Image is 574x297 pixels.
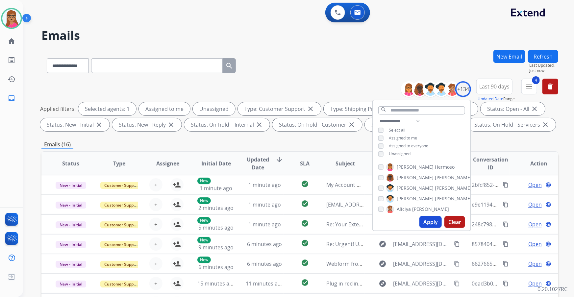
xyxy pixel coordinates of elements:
span: 66276652-2657-4391-99aa-ae5bc7862b7e [472,260,573,267]
p: New [197,257,211,263]
button: 4 [521,79,537,94]
span: Just now [529,68,558,73]
span: 11 minutes ago [246,280,284,287]
span: Plug in recliner get hot [327,280,383,287]
mat-icon: content_copy [503,281,509,286]
mat-icon: person_add [173,260,181,268]
button: + [149,277,162,290]
span: 6 minutes ago [198,263,234,271]
mat-icon: content_copy [503,182,509,188]
div: +134 [455,81,471,97]
span: Customer Support [100,281,143,287]
p: Applied filters: [40,105,76,113]
mat-icon: close [541,121,549,129]
mat-icon: check_circle [301,279,309,286]
mat-icon: close [167,121,175,129]
th: Action [510,152,558,175]
span: Hermoso [435,164,455,170]
span: + [154,240,157,248]
mat-icon: list_alt [8,56,15,64]
span: My Account Order Details [DOMAIN_NAME] [327,181,433,188]
span: 1 minute ago [248,181,281,188]
div: Unassigned [193,102,235,115]
button: Refresh [528,50,558,63]
span: Type [113,160,125,167]
div: Type: Shipping Protection [324,102,410,115]
button: + [149,178,162,191]
mat-icon: person_add [173,201,181,209]
mat-icon: close [255,121,263,129]
mat-icon: menu [525,83,533,90]
mat-icon: close [307,105,314,113]
span: [PERSON_NAME] [435,195,472,202]
button: New Email [493,50,525,63]
mat-icon: person_add [173,220,181,228]
span: e9e11948-eb22-4d90-82cb-9d0c73de04e3 [472,201,574,208]
span: Open [528,280,542,287]
span: Initial Date [201,160,231,167]
span: Open [528,220,542,228]
span: 1 minute ago [248,201,281,208]
p: New [197,178,211,184]
div: Status: New - Initial [40,118,110,131]
button: Updated Date [478,96,503,102]
span: + [154,260,157,268]
span: Conversation ID [472,156,509,171]
span: Updated Date [246,156,270,171]
span: 248c7984-dce0-4016-b496-3098baf6ae01 [472,221,572,228]
p: New [197,237,211,243]
span: 2 minutes ago [198,204,234,211]
span: Open [528,240,542,248]
mat-icon: language [545,241,551,247]
mat-icon: check_circle [301,219,309,227]
span: 5 minutes ago [198,224,234,231]
span: Open [528,260,542,268]
span: Customer Support [100,261,143,268]
span: Last 90 days [479,85,510,88]
span: + [154,280,157,287]
span: [PERSON_NAME] [435,174,472,181]
div: Status: On-hold – Internal [184,118,270,131]
mat-icon: content_copy [503,202,509,208]
mat-icon: content_copy [503,221,509,227]
div: Status: On Hold - Pending Parts [365,118,465,131]
span: 1 minute ago [200,185,232,192]
span: 6 minutes ago [247,240,282,248]
span: Range [478,96,515,102]
mat-icon: person_add [173,240,181,248]
mat-icon: search [225,62,233,70]
span: Open [528,201,542,209]
span: Re: Urgent! Upload photos to continue your claim [327,240,450,248]
button: Last 90 days [476,79,512,94]
span: + [154,220,157,228]
mat-icon: content_copy [454,261,460,267]
div: Status: Open - All [481,102,545,115]
span: Customer Support [100,241,143,248]
mat-icon: inbox [8,94,15,102]
span: Assignee [156,160,179,167]
mat-icon: language [545,281,551,286]
mat-icon: person_add [173,181,181,189]
mat-icon: content_copy [503,261,509,267]
button: + [149,237,162,251]
span: Re: Your Extend claim is being reviewed [327,221,424,228]
mat-icon: check_circle [301,180,309,188]
span: [PERSON_NAME] [397,174,434,181]
span: 6 minutes ago [247,260,282,267]
span: + [154,201,157,209]
span: New - Initial [56,241,86,248]
span: Subject [336,160,355,167]
button: + [149,198,162,211]
mat-icon: language [545,182,551,188]
button: Apply [419,216,442,228]
div: Status: On Hold - Servicers [468,118,556,131]
span: SLA [300,160,310,167]
span: [PERSON_NAME] [412,206,449,212]
mat-icon: history [8,75,15,83]
span: 15 minutes ago [197,280,236,287]
span: 0ead3b03-c0ca-4e8b-bf6a-2fdd23636ba7 [472,280,572,287]
mat-icon: search [381,107,387,112]
mat-icon: explore [379,240,387,248]
span: [PERSON_NAME] [435,185,472,191]
div: Type: Customer Support [238,102,321,115]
